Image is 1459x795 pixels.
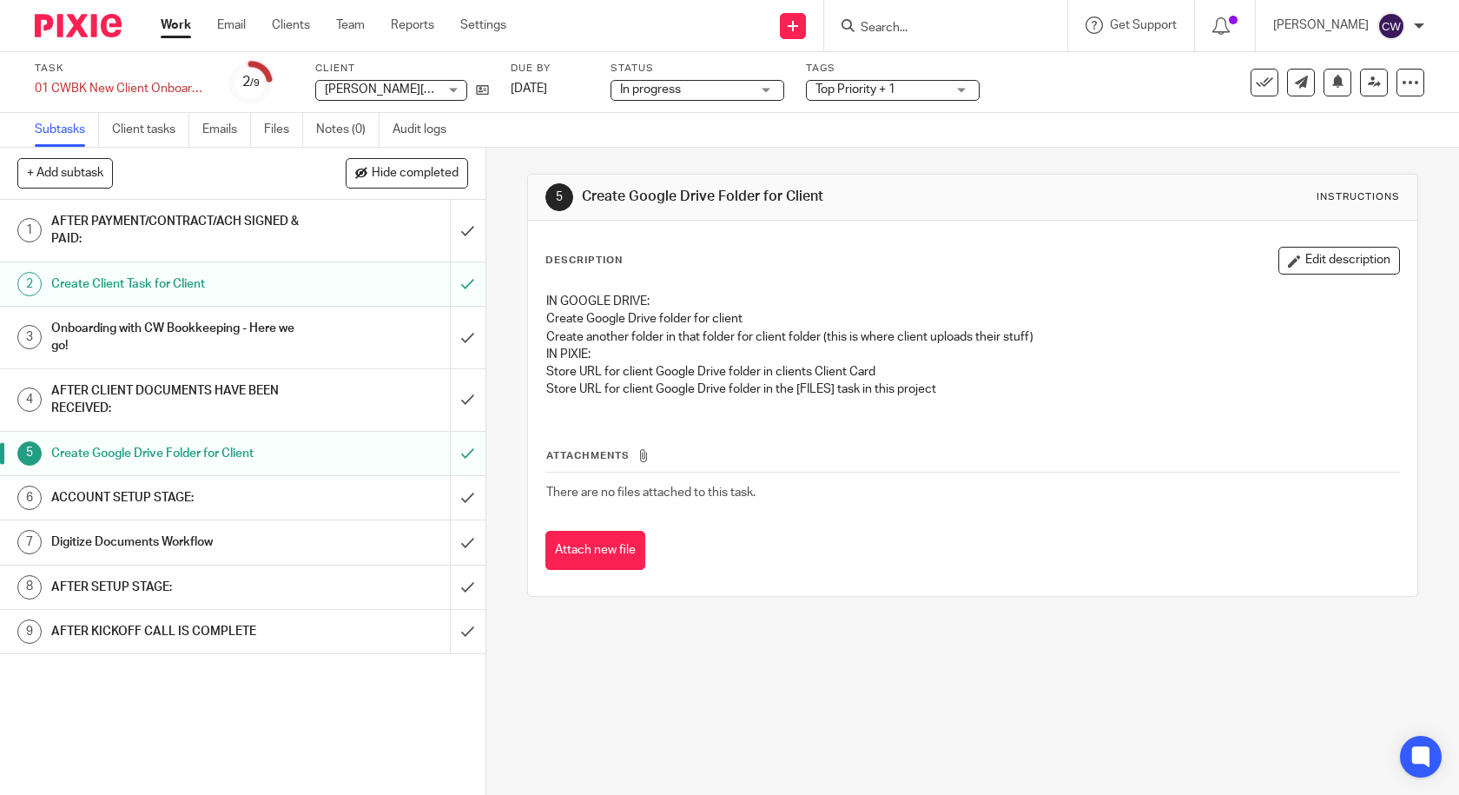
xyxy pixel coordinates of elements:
[815,83,895,96] span: Top Priority + 1
[51,271,306,297] h1: Create Client Task for Client
[546,487,756,499] span: There are no files attached to this task.
[35,113,99,147] a: Subtasks
[51,619,306,645] h1: AFTER KICKOFF CALL IS COMPLETE
[460,17,506,34] a: Settings
[202,113,251,147] a: Emails
[315,62,489,76] label: Client
[17,388,42,412] div: 4
[546,346,1400,363] p: IN PIXIE:
[17,325,42,349] div: 3
[546,381,1400,398] p: Store URL for client Google Drive folder in the [FILES] task in this project
[546,363,1400,381] p: Store URL for client Google Drive folder in clients Client Card
[859,21,1015,36] input: Search
[1377,12,1405,40] img: svg%3E
[17,218,42,242] div: 1
[393,113,459,147] a: Audit logs
[112,113,189,147] a: Client tasks
[35,80,208,97] div: 01 CWBK New Client Onboarding
[545,531,645,570] button: Attach new file
[620,83,681,96] span: In progress
[217,17,246,34] a: Email
[316,113,380,147] a: Notes (0)
[242,72,260,92] div: 2
[582,188,1009,206] h1: Create Google Drive Folder for Client
[546,310,1400,328] p: Create Google Drive folder for client
[546,328,1400,346] p: Create another folder in that folder for client folder (this is where client uploads their stuff)
[35,62,208,76] label: Task
[1317,190,1400,204] div: Instructions
[545,254,623,268] p: Description
[17,158,113,188] button: + Add subtask
[17,272,42,296] div: 2
[17,575,42,600] div: 8
[372,167,459,181] span: Hide completed
[51,574,306,600] h1: AFTER SETUP STAGE:
[35,14,122,37] img: Pixie
[1273,17,1369,34] p: [PERSON_NAME]
[511,62,589,76] label: Due by
[511,83,547,95] span: [DATE]
[17,441,42,466] div: 5
[51,315,306,360] h1: Onboarding with CW Bookkeeping - Here we go!
[51,441,306,467] h1: Create Google Drive Folder for Client
[250,78,260,88] small: /9
[546,451,630,460] span: Attachments
[161,17,191,34] a: Work
[51,209,306,253] h1: AFTER PAYMENT/CONTRACT/ACH SIGNED & PAID:
[806,62,980,76] label: Tags
[1110,19,1177,31] span: Get Support
[545,183,573,211] div: 5
[51,485,306,511] h1: ACCOUNT SETUP STAGE:
[611,62,784,76] label: Status
[17,619,42,644] div: 9
[17,530,42,554] div: 7
[546,293,1400,310] p: IN GOOGLE DRIVE:
[346,158,468,188] button: Hide completed
[336,17,365,34] a: Team
[325,83,540,96] span: [PERSON_NAME][GEOGRAPHIC_DATA]
[17,486,42,510] div: 6
[51,529,306,555] h1: Digitize Documents Workflow
[391,17,434,34] a: Reports
[51,378,306,422] h1: AFTER CLIENT DOCUMENTS HAVE BEEN RECEIVED:
[264,113,303,147] a: Files
[272,17,310,34] a: Clients
[1278,247,1400,275] button: Edit description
